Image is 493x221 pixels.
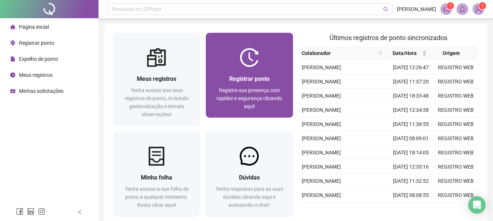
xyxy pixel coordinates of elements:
[330,34,447,42] span: Últimos registros de ponto sincronizados
[302,93,341,99] span: [PERSON_NAME]
[216,87,282,109] span: Registre sua presença com rapidez e segurança clicando aqui!
[378,51,383,55] span: search
[434,160,478,174] td: REGISTRO WEB
[389,174,434,188] td: [DATE] 11:32:52
[302,79,341,84] span: [PERSON_NAME]
[434,75,478,89] td: REGISTRO WEB
[473,4,484,15] img: 90502
[19,72,53,78] span: Meus registros
[27,208,34,215] span: linkedin
[468,196,486,214] div: Open Intercom Messenger
[479,2,486,9] sup: Atualize o seu contato no menu Meus Dados
[481,3,484,8] span: 1
[383,7,389,12] span: search
[434,60,478,75] td: REGISTRO WEB
[19,24,49,30] span: Página inicial
[113,131,200,216] a: Minha folhaTenha acesso a sua folha de ponto a qualquer momento. Basta clicar aqui!
[434,202,478,217] td: REGISTRO WEB
[302,49,376,57] span: Colaborador
[302,192,341,198] span: [PERSON_NAME]
[389,131,434,146] td: [DATE] 08:09:01
[397,5,436,13] span: [PERSON_NAME]
[430,46,473,60] th: Origem
[302,178,341,184] span: [PERSON_NAME]
[389,60,434,75] td: [DATE] 12:26:47
[141,174,172,181] span: Minha folha
[434,188,478,202] td: REGISTRO WEB
[389,49,420,57] span: Data/Hora
[302,164,341,170] span: [PERSON_NAME]
[38,208,45,215] span: instagram
[389,75,434,89] td: [DATE] 11:37:20
[125,186,189,208] span: Tenha acesso a sua folha de ponto a qualquer momento. Basta clicar aqui!
[434,103,478,117] td: REGISTRO WEB
[16,208,23,215] span: facebook
[389,89,434,103] td: [DATE] 18:33:48
[302,135,341,141] span: [PERSON_NAME]
[125,87,189,117] span: Tenha acesso aos seus registros de ponto, incluindo geolocalização e demais observações!
[10,40,15,46] span: environment
[239,174,260,181] span: Dúvidas
[215,186,283,208] span: Tenha respostas para as suas dúvidas clicando aqui e acessando o chat!
[19,40,54,46] span: Registrar ponto
[389,202,434,217] td: [DATE] 18:16:08
[137,75,176,82] span: Meus registros
[389,146,434,160] td: [DATE] 18:14:05
[10,88,15,94] span: schedule
[19,56,58,62] span: Espelho de ponto
[434,117,478,131] td: REGISTRO WEB
[229,75,270,82] span: Registrar ponto
[302,107,341,113] span: [PERSON_NAME]
[459,6,466,12] span: bell
[113,33,200,126] a: Meus registrosTenha acesso aos seus registros de ponto, incluindo geolocalização e demais observa...
[389,160,434,174] td: [DATE] 12:35:16
[434,146,478,160] td: REGISTRO WEB
[77,210,82,215] span: left
[389,103,434,117] td: [DATE] 12:34:38
[377,48,384,59] span: search
[449,3,452,8] span: 1
[302,121,341,127] span: [PERSON_NAME]
[10,72,15,78] span: clock-circle
[302,64,341,70] span: [PERSON_NAME]
[443,6,450,12] span: notification
[447,2,454,9] sup: 1
[10,56,15,62] span: file
[434,89,478,103] td: REGISTRO WEB
[19,88,63,94] span: Minhas solicitações
[206,131,293,216] a: DúvidasTenha respostas para as suas dúvidas clicando aqui e acessando o chat!
[10,24,15,29] span: home
[386,46,429,60] th: Data/Hora
[389,117,434,131] td: [DATE] 11:38:55
[389,188,434,202] td: [DATE] 08:08:55
[434,174,478,188] td: REGISTRO WEB
[434,131,478,146] td: REGISTRO WEB
[206,33,293,118] a: Registrar pontoRegistre sua presença com rapidez e segurança clicando aqui!
[302,150,341,155] span: [PERSON_NAME]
